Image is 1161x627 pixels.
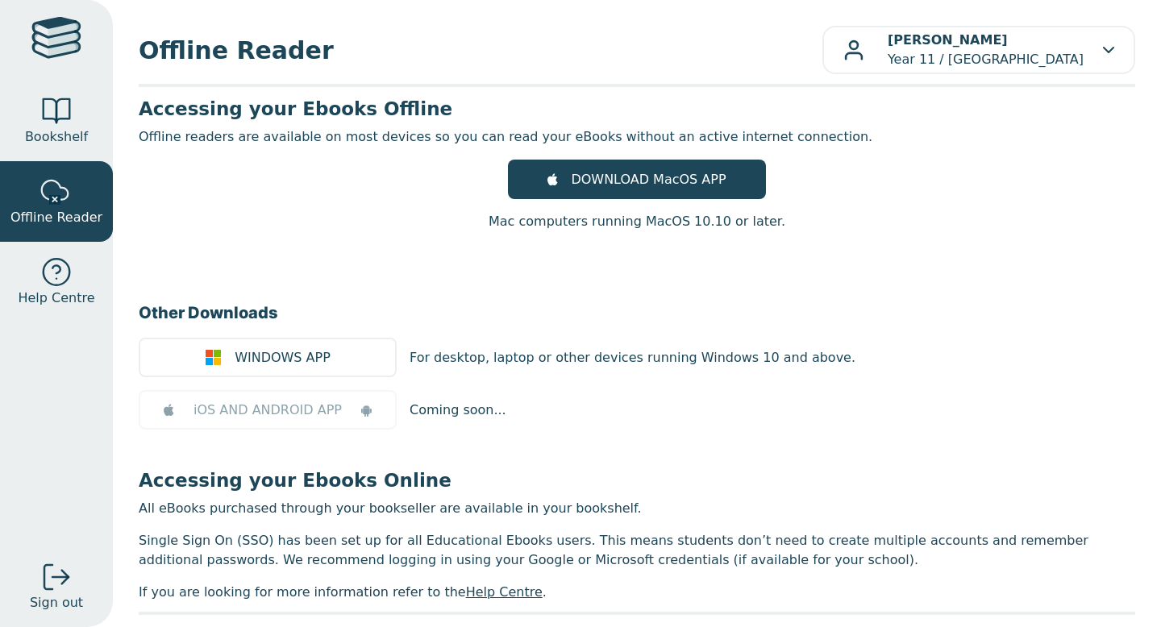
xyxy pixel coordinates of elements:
h3: Other Downloads [139,301,1135,325]
span: Sign out [30,593,83,612]
span: DOWNLOAD MacOS APP [571,170,726,189]
a: Help Centre [466,584,543,600]
p: Year 11 / [GEOGRAPHIC_DATA] [888,31,1084,69]
p: Single Sign On (SSO) has been set up for all Educational Ebooks users. This means students don’t ... [139,531,1135,570]
p: If you are looking for more information refer to the . [139,583,1135,602]
span: Bookshelf [25,127,88,147]
span: Offline Reader [139,32,822,69]
p: Mac computers running MacOS 10.10 or later. [489,212,785,231]
p: Coming soon... [410,401,506,420]
h3: Accessing your Ebooks Online [139,468,1135,492]
span: Help Centre [18,289,94,308]
p: All eBooks purchased through your bookseller are available in your bookshelf. [139,499,1135,518]
span: WINDOWS APP [235,348,331,367]
a: WINDOWS APP [139,338,397,377]
span: Offline Reader [10,208,102,227]
h3: Accessing your Ebooks Offline [139,97,1135,121]
button: [PERSON_NAME]Year 11 / [GEOGRAPHIC_DATA] [822,26,1135,74]
span: iOS AND ANDROID APP [193,401,342,420]
a: DOWNLOAD MacOS APP [508,160,766,199]
b: [PERSON_NAME] [888,32,1008,48]
p: Offline readers are available on most devices so you can read your eBooks without an active inter... [139,127,1135,147]
p: For desktop, laptop or other devices running Windows 10 and above. [410,348,855,367]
